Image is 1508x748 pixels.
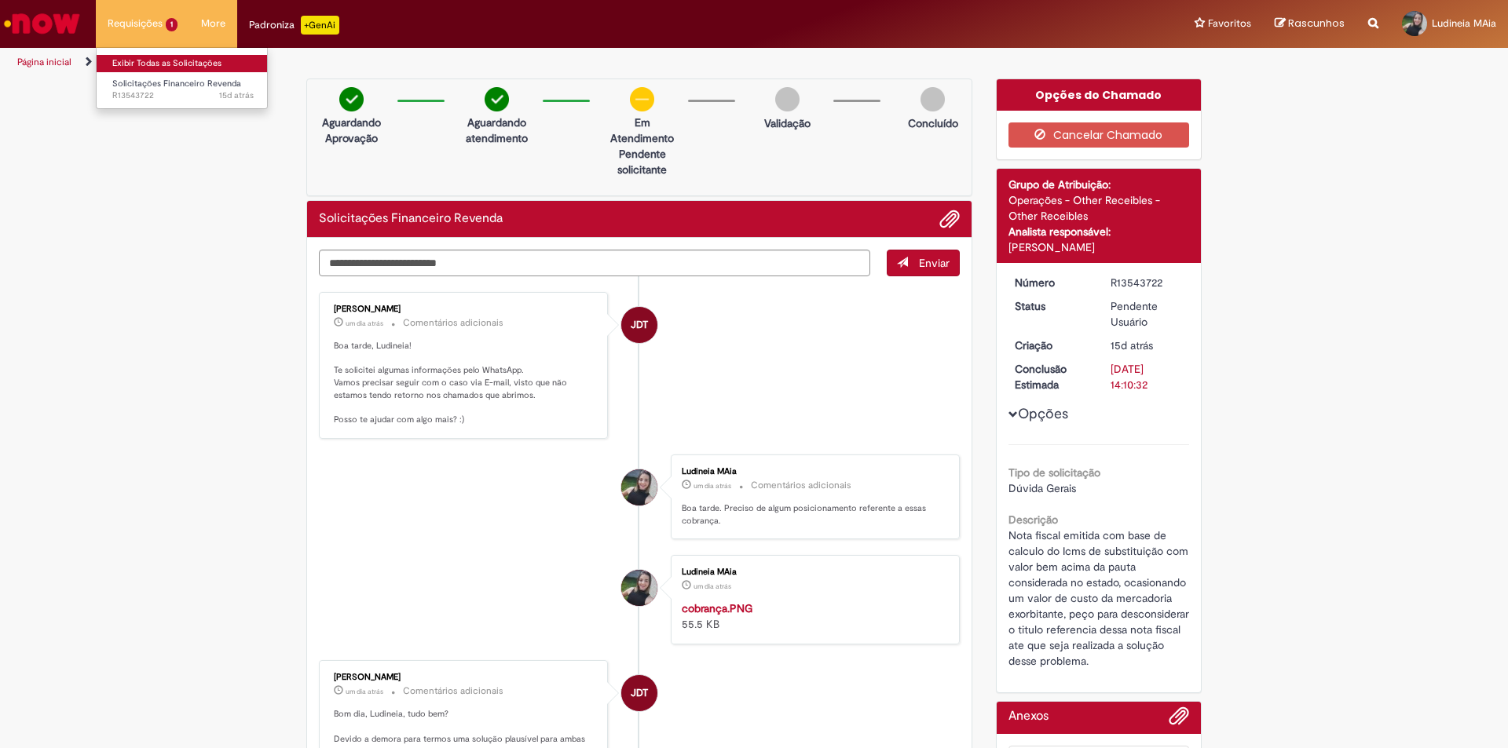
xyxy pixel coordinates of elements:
span: Solicitações Financeiro Revenda [112,78,241,89]
dt: Conclusão Estimada [1003,361,1100,392]
small: Comentários adicionais [751,479,851,492]
ul: Trilhas de página [12,48,994,77]
time: 30/09/2025 09:07:23 [346,687,383,696]
p: Aguardando atendimento [459,115,535,146]
div: Grupo de Atribuição: [1008,177,1190,192]
div: R13543722 [1111,275,1184,290]
a: Página inicial [17,56,71,68]
span: Dúvida Gerais [1008,481,1076,495]
button: Adicionar anexos [939,209,960,229]
b: Tipo de solicitação [1008,465,1100,480]
h2: Anexos [1008,710,1049,724]
small: Comentários adicionais [403,684,503,698]
img: ServiceNow [2,8,82,39]
small: Comentários adicionais [403,316,503,330]
time: 17/09/2025 13:50:21 [1111,338,1153,352]
img: img-circle-grey.png [775,87,800,111]
div: [PERSON_NAME] [334,305,595,314]
span: Nota fiscal emitida com base de calculo do Icms de substituição com valor bem acima da pauta cons... [1008,528,1192,668]
span: 1 [166,18,178,31]
p: Em Atendimento [604,115,680,146]
span: Favoritos [1208,16,1251,31]
div: 55.5 KB [682,600,943,632]
span: 15d atrás [1111,338,1153,352]
img: img-circle-grey.png [921,87,945,111]
div: Padroniza [249,16,339,35]
time: 17/09/2025 13:50:24 [219,89,254,101]
dt: Status [1003,298,1100,314]
time: 30/09/2025 13:31:52 [694,582,731,591]
button: Enviar [887,250,960,276]
p: Concluído [908,115,958,131]
div: Ludineia MAia [682,467,943,476]
p: Pendente solicitante [604,146,680,177]
dt: Criação [1003,338,1100,353]
time: 30/09/2025 13:32:03 [694,481,731,491]
p: Validação [764,115,811,131]
div: Pendente Usuário [1111,298,1184,330]
span: um dia atrás [694,481,731,491]
div: Ludineia MAia [621,570,657,606]
time: 30/09/2025 13:44:14 [346,319,383,328]
span: R13543722 [112,89,254,102]
a: Aberto R13543722 : Solicitações Financeiro Revenda [97,75,269,104]
button: Cancelar Chamado [1008,122,1190,148]
div: Ludineia MAia [621,469,657,505]
p: +GenAi [301,16,339,35]
div: Operações - Other Receibles - Other Receibles [1008,192,1190,224]
span: Requisições [108,16,163,31]
span: Rascunhos [1288,16,1345,31]
img: circle-minus.png [630,87,654,111]
h2: Solicitações Financeiro Revenda Histórico de tíquete [319,212,503,226]
p: Aguardando Aprovação [313,115,390,146]
a: cobrança.PNG [682,601,752,615]
dt: Número [1003,275,1100,290]
span: More [201,16,225,31]
span: um dia atrás [346,687,383,696]
span: um dia atrás [346,319,383,328]
span: um dia atrás [694,582,731,591]
ul: Requisições [96,47,268,109]
div: [PERSON_NAME] [334,673,595,682]
textarea: Digite sua mensagem aqui... [319,250,870,276]
div: 17/09/2025 13:50:21 [1111,338,1184,353]
span: 15d atrás [219,89,254,101]
b: Descrição [1008,513,1058,527]
div: [DATE] 14:10:32 [1111,361,1184,392]
span: Ludineia MAia [1432,16,1496,30]
div: JOAO DAMASCENO TEIXEIRA [621,307,657,343]
img: check-circle-green.png [339,87,364,111]
div: [PERSON_NAME] [1008,239,1190,255]
div: Opções do Chamado [997,79,1202,111]
div: JOAO DAMASCENO TEIXEIRA [621,675,657,711]
img: check-circle-green.png [485,87,509,111]
a: Rascunhos [1275,16,1345,31]
p: Boa tarde, Ludineia! Te solicitei algumas informações pelo WhatsApp. Vamos precisar seguir com o ... [334,340,595,426]
span: JDT [631,674,648,712]
button: Adicionar anexos [1169,706,1189,734]
span: Enviar [919,256,950,270]
a: Exibir Todas as Solicitações [97,55,269,72]
p: Boa tarde. Preciso de algum posicionamento referente a essas cobrança. [682,502,943,527]
div: Analista responsável: [1008,224,1190,239]
span: JDT [631,306,648,344]
div: Ludineia MAia [682,567,943,577]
